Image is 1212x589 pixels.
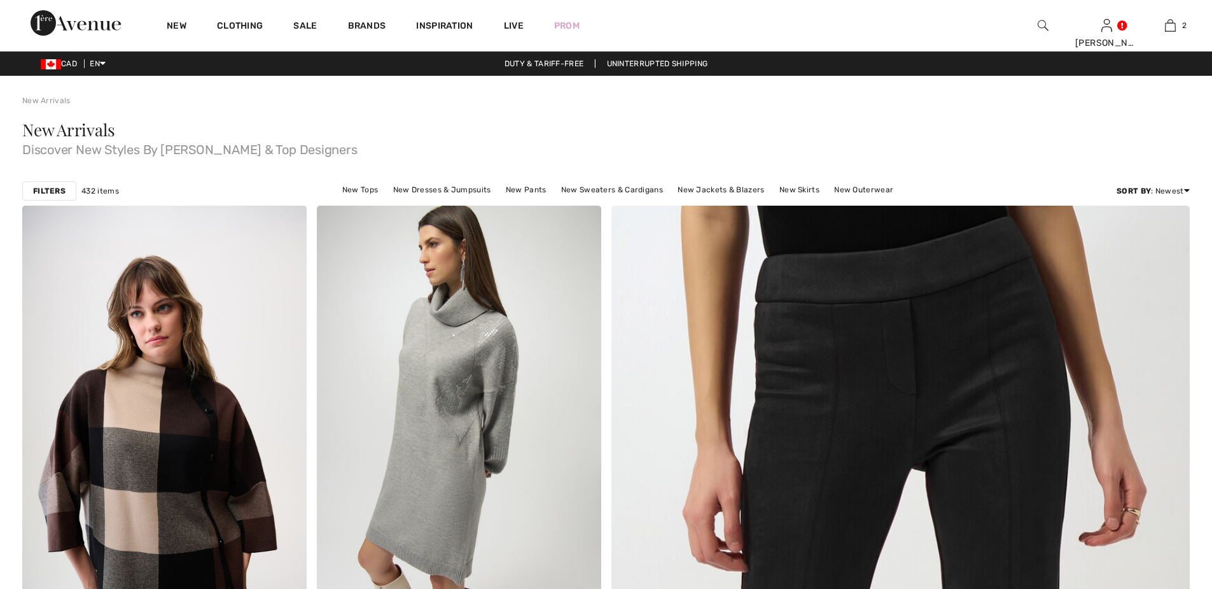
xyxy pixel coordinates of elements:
a: New Jackets & Blazers [671,181,770,198]
a: New Skirts [773,181,826,198]
a: Live [504,19,524,32]
img: search the website [1038,18,1048,33]
a: New Outerwear [828,181,900,198]
span: Discover New Styles By [PERSON_NAME] & Top Designers [22,138,1190,156]
a: New Arrivals [22,96,71,105]
div: [PERSON_NAME] [1075,36,1138,50]
span: CAD [41,59,82,68]
span: 432 items [81,185,119,197]
a: 2 [1139,18,1201,33]
span: EN [90,59,106,68]
img: My Bag [1165,18,1176,33]
a: New Tops [336,181,384,198]
a: New Pants [499,181,553,198]
strong: Sort By [1117,187,1151,195]
a: Prom [554,19,580,32]
span: New Arrivals [22,118,115,141]
a: Sale [293,20,317,34]
div: : Newest [1117,185,1190,197]
a: New Dresses & Jumpsuits [387,181,498,198]
iframe: Opens a widget where you can chat to one of our agents [1131,493,1199,525]
a: Sign In [1101,19,1112,31]
a: New Sweaters & Cardigans [555,181,669,198]
a: New [167,20,186,34]
strong: Filters [33,185,66,197]
img: Canadian Dollar [41,59,61,69]
img: My Info [1101,18,1112,33]
span: Inspiration [416,20,473,34]
img: 1ère Avenue [31,10,121,36]
a: Brands [348,20,386,34]
span: 2 [1182,20,1187,31]
a: Clothing [217,20,263,34]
